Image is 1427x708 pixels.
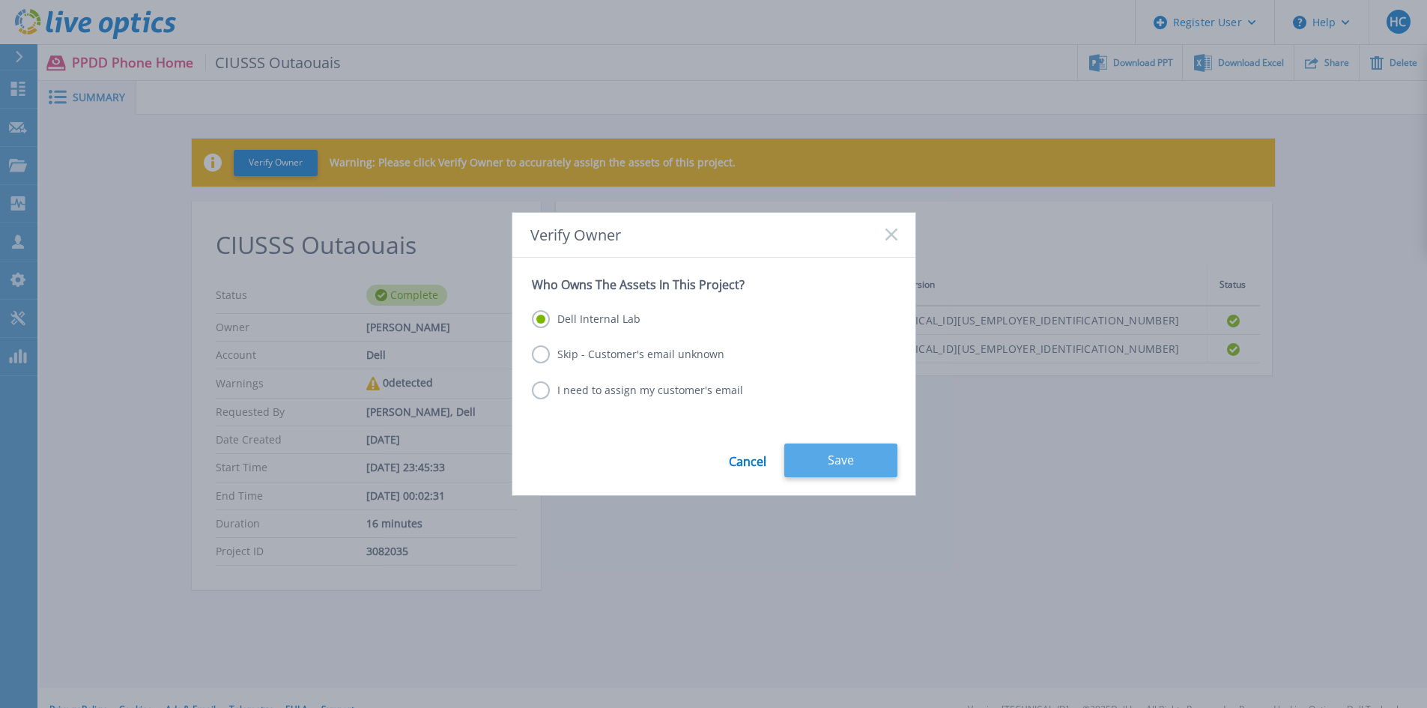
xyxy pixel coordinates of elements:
[530,226,621,243] span: Verify Owner
[729,444,766,477] a: Cancel
[532,310,640,328] label: Dell Internal Lab
[532,345,724,363] label: Skip - Customer's email unknown
[532,381,743,399] label: I need to assign my customer's email
[532,277,896,292] p: Who Owns The Assets In This Project?
[784,444,897,477] button: Save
